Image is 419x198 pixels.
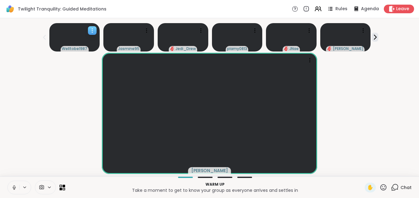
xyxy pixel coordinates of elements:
[191,167,228,174] span: [PERSON_NAME]
[69,187,361,193] p: Take a moment to get to know your group as everyone arrives and settles in
[62,46,87,51] span: Welltobe1987
[170,47,174,51] span: audio-muted
[361,6,379,12] span: Agenda
[118,46,139,51] span: Jasmine95
[69,182,361,187] p: Warm up
[176,46,196,51] span: Jedi_Drew
[335,6,347,12] span: Rules
[289,46,299,51] span: JNae
[18,6,106,12] span: Twilight Tranquility: Guided Meditations
[400,184,412,191] span: Chat
[227,46,247,51] span: plamy0813
[5,4,15,14] img: ShareWell Logomark
[333,46,363,51] span: [PERSON_NAME]
[396,6,409,12] span: Leave
[284,47,288,51] span: audio-muted
[327,47,332,51] span: audio-muted
[367,184,373,191] span: ✋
